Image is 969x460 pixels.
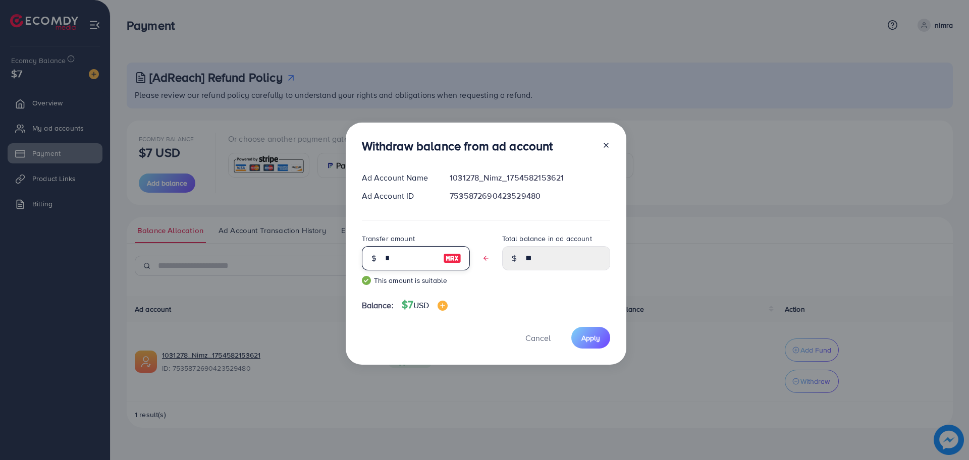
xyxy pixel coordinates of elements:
[402,299,448,311] h4: $7
[442,172,618,184] div: 1031278_Nimz_1754582153621
[362,234,415,244] label: Transfer amount
[581,333,600,343] span: Apply
[354,172,442,184] div: Ad Account Name
[571,327,610,349] button: Apply
[438,301,448,311] img: image
[502,234,592,244] label: Total balance in ad account
[413,300,429,311] span: USD
[362,276,371,285] img: guide
[513,327,563,349] button: Cancel
[362,300,394,311] span: Balance:
[362,139,553,153] h3: Withdraw balance from ad account
[443,252,461,264] img: image
[442,190,618,202] div: 7535872690423529480
[362,275,470,285] small: This amount is suitable
[525,332,551,343] span: Cancel
[354,190,442,202] div: Ad Account ID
